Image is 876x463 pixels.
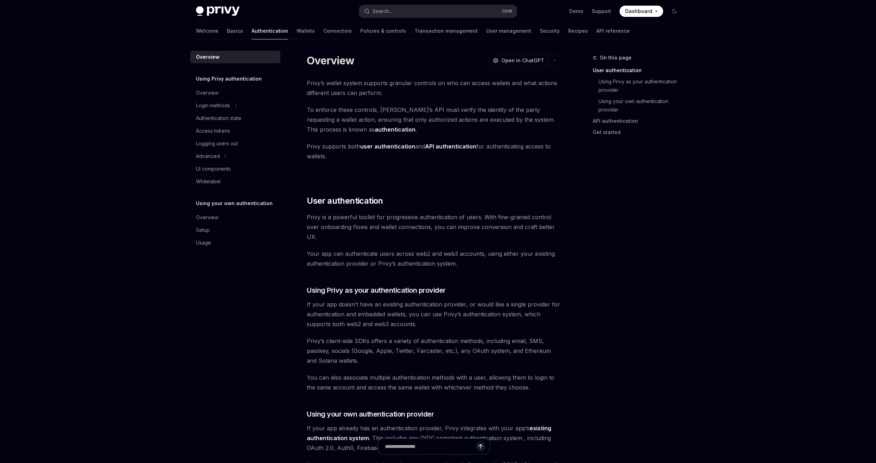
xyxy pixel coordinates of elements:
a: User management [486,23,531,39]
span: Using Privy as your authentication provider [307,285,446,295]
span: On this page [600,53,631,62]
a: Get started [593,127,686,138]
div: Overview [196,89,218,97]
h5: Using Privy authentication [196,75,262,83]
a: Overview [190,211,280,224]
div: Overview [196,53,220,61]
a: API authentication [593,115,686,127]
span: If your app doesn’t have an existing authentication provider, or would like a single provider for... [307,299,560,329]
span: Privy’s client-side SDKs offers a variety of authentication methods, including email, SMS, passke... [307,336,560,366]
h1: Overview [307,54,354,67]
a: Welcome [196,23,218,39]
div: Advanced [196,152,220,160]
span: Open in ChatGPT [501,57,544,64]
a: Overview [190,87,280,99]
strong: user authentication [360,143,415,150]
a: Policies & controls [360,23,406,39]
h5: Using your own authentication [196,199,273,208]
a: Access tokens [190,125,280,137]
div: Usage [196,239,211,247]
a: Overview [190,51,280,63]
a: Dashboard [620,6,663,17]
a: Usage [190,236,280,249]
div: Setup [196,226,210,234]
a: Setup [190,224,280,236]
a: Logging users out [190,137,280,150]
div: Search... [373,7,392,15]
span: You can also associate multiple authentication methods with a user, allowing them to login to the... [307,373,560,392]
button: Open in ChatGPT [488,55,548,66]
a: Whitelabel [190,175,280,188]
img: dark logo [196,6,240,16]
span: Ctrl K [502,8,513,14]
a: Basics [227,23,243,39]
a: Transaction management [414,23,478,39]
a: Using your own authentication provider [598,96,686,115]
span: User authentication [307,195,383,207]
a: User authentication [593,65,686,76]
div: Login methods [196,101,230,110]
button: Toggle dark mode [669,6,680,17]
span: Using your own authentication provider [307,409,434,419]
a: Support [592,8,611,15]
a: Demo [569,8,583,15]
div: Overview [196,213,218,222]
a: UI components [190,163,280,175]
span: If your app already has an authentication provider, Privy integrates with your app’s . This inclu... [307,423,560,453]
a: Recipes [568,23,588,39]
div: UI components [196,165,231,173]
strong: authentication [375,126,415,133]
span: Privy is a powerful toolkit for progressive authentication of users. With fine-grained control ov... [307,212,560,242]
strong: API authentication [425,143,476,150]
div: Logging users out [196,139,238,148]
button: Send message [476,442,485,451]
a: Authentication [252,23,288,39]
span: Your app can authenticate users across web2 and web3 accounts, using either your existing authent... [307,249,560,268]
a: Connectors [323,23,352,39]
a: Authentication state [190,112,280,125]
a: Wallets [297,23,315,39]
a: Using Privy as your authentication provider [598,76,686,96]
div: Authentication state [196,114,241,122]
a: API reference [596,23,630,39]
div: Whitelabel [196,177,221,186]
span: To enforce these controls, [PERSON_NAME]’s API must verify the identity of the party requesting a... [307,105,560,134]
div: Access tokens [196,127,230,135]
span: Privy’s wallet system supports granular controls on who can access wallets and what actions diffe... [307,78,560,98]
span: Privy supports both and for authenticating access to wallets. [307,141,560,161]
span: Dashboard [625,8,652,15]
a: Security [540,23,560,39]
button: Search...CtrlK [359,5,517,18]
